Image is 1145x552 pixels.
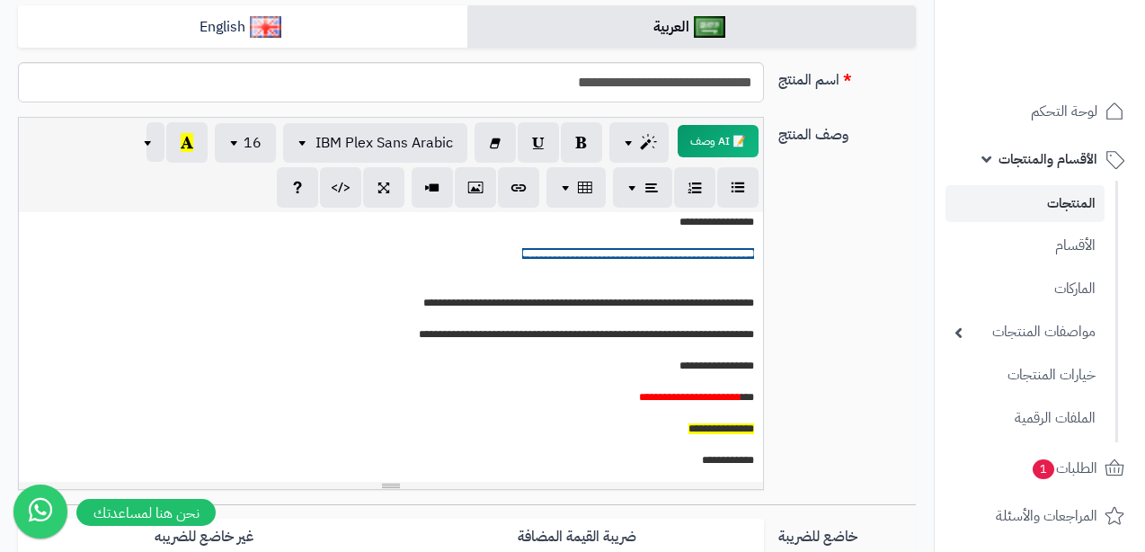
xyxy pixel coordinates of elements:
a: مواصفات المنتجات [945,313,1105,352]
a: English [18,5,467,49]
span: لوحة التحكم [1031,99,1097,124]
span: المراجعات والأسئلة [996,503,1097,529]
a: الطلبات1 [945,447,1134,490]
span: IBM Plex Sans Arabic [315,132,453,154]
label: خاضع للضريبة [771,519,923,548]
span: 16 [244,132,262,154]
a: لوحة التحكم [945,90,1134,133]
a: المنتجات [945,185,1105,222]
button: IBM Plex Sans Arabic [283,123,467,163]
a: الملفات الرقمية [945,399,1105,438]
span: الأقسام والمنتجات [999,147,1097,172]
img: logo-2.png [1023,50,1128,88]
a: العربية [467,5,917,49]
a: المراجعات والأسئلة [945,494,1134,538]
a: الأقسام [945,227,1105,265]
button: 📝 AI وصف [678,125,759,157]
a: خيارات المنتجات [945,356,1105,395]
span: 1 [1033,459,1054,479]
a: الماركات [945,270,1105,308]
label: اسم المنتج [771,62,923,91]
button: 16 [215,123,276,163]
img: العربية [694,16,725,38]
img: English [250,16,281,38]
span: الطلبات [1031,456,1097,481]
label: وصف المنتج [771,117,923,146]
